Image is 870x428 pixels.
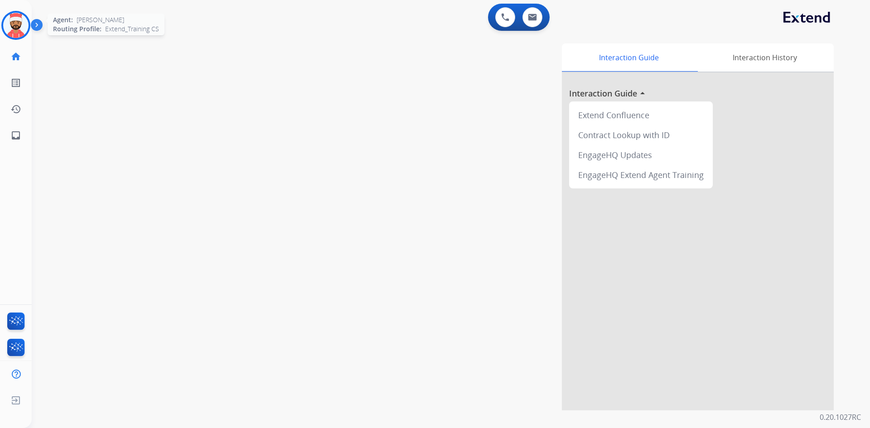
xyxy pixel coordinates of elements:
[573,145,709,165] div: EngageHQ Updates
[573,105,709,125] div: Extend Confluence
[10,130,21,141] mat-icon: inbox
[10,104,21,115] mat-icon: history
[53,24,101,34] span: Routing Profile:
[105,24,159,34] span: Extend_Training CS
[820,412,861,423] p: 0.20.1027RC
[696,43,834,72] div: Interaction History
[10,77,21,88] mat-icon: list_alt
[562,43,696,72] div: Interaction Guide
[10,51,21,62] mat-icon: home
[573,165,709,185] div: EngageHQ Extend Agent Training
[77,15,124,24] span: [PERSON_NAME]
[3,13,29,38] img: avatar
[573,125,709,145] div: Contract Lookup with ID
[53,15,73,24] span: Agent:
